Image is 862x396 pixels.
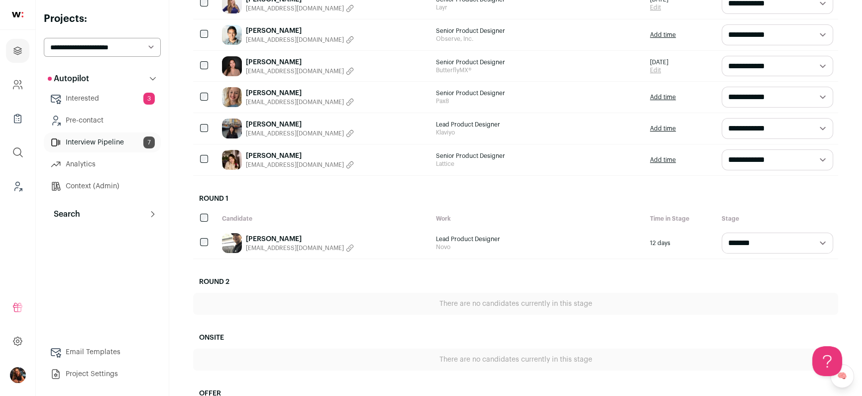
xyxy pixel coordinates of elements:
a: Projects [6,39,29,63]
span: Layr [436,3,640,11]
img: 71e4107ba415986767260f04a0c50004645a8c7f015de589d0c5bdd6db897fce [222,233,242,253]
span: [EMAIL_ADDRESS][DOMAIN_NAME] [246,98,344,106]
a: Project Settings [44,364,161,384]
a: Add time [650,156,676,164]
h2: Round 2 [193,271,838,293]
div: Work [431,210,645,228]
div: There are no candidates currently in this stage [193,349,838,371]
a: Leads (Backoffice) [6,174,29,198]
div: Candidate [217,210,431,228]
span: Senior Product Designer [436,27,640,35]
img: d31cf0b02953e30e8e85c34a7b0a12836a84cf4345448f1f441d4013bc2506d9.jpg [222,150,242,170]
a: Edit [650,3,668,11]
a: [PERSON_NAME] [246,120,354,130]
span: ButterflyMX® [436,66,640,74]
span: Novo [436,243,640,251]
span: Pax8 [436,97,640,105]
a: [PERSON_NAME] [246,26,354,36]
span: Senior Product Designer [436,89,640,97]
a: [PERSON_NAME] [246,57,354,67]
span: Klaviyo [436,129,640,136]
span: Lead Product Designer [436,235,640,243]
h2: Onsite [193,327,838,349]
a: Edit [650,66,668,74]
button: [EMAIL_ADDRESS][DOMAIN_NAME] [246,130,354,137]
a: Context (Admin) [44,176,161,196]
span: [EMAIL_ADDRESS][DOMAIN_NAME] [246,67,344,75]
img: 13968079-medium_jpg [10,367,26,383]
a: Company and ATS Settings [6,73,29,97]
span: Lead Product Designer [436,121,640,129]
span: Observe, Inc. [436,35,640,43]
span: 7 [143,136,155,148]
a: Add time [650,93,676,101]
a: Interview Pipeline7 [44,132,161,152]
iframe: Help Scout Beacon - Open [812,346,842,376]
span: Senior Product Designer [436,58,640,66]
span: [EMAIL_ADDRESS][DOMAIN_NAME] [246,36,344,44]
a: [PERSON_NAME] [246,88,354,98]
a: Company Lists [6,107,29,131]
img: 450aadebdbb0697217c9da35ebc538259af618350391d44e14ebce9a83646604 [222,119,242,138]
button: Open dropdown [10,367,26,383]
img: 5343719d0f27335240682bba949158b4c1b870ace72cd301c54bf08cc9185a0d.jpg [222,56,242,76]
span: [DATE] [650,58,668,66]
a: Email Templates [44,342,161,362]
span: [EMAIL_ADDRESS][DOMAIN_NAME] [246,130,344,137]
span: Senior Product Designer [436,152,640,160]
span: [EMAIL_ADDRESS][DOMAIN_NAME] [246,4,344,12]
button: [EMAIL_ADDRESS][DOMAIN_NAME] [246,36,354,44]
div: Time in Stage [645,210,717,228]
button: Search [44,204,161,224]
button: [EMAIL_ADDRESS][DOMAIN_NAME] [246,98,354,106]
a: [PERSON_NAME] [246,234,354,244]
span: 3 [143,93,155,105]
p: Autopilot [48,73,89,85]
button: [EMAIL_ADDRESS][DOMAIN_NAME] [246,244,354,252]
h2: Projects: [44,12,161,26]
img: 392e6d2b107101af27202c6e2d00c5e2e300cf6eb543a28e32c0ab80abbaa79d.jpg [222,25,242,45]
button: [EMAIL_ADDRESS][DOMAIN_NAME] [246,161,354,169]
h2: Round 1 [193,188,838,210]
button: Autopilot [44,69,161,89]
span: Lattice [436,160,640,168]
a: Analytics [44,154,161,174]
div: There are no candidates currently in this stage [193,293,838,315]
button: [EMAIL_ADDRESS][DOMAIN_NAME] [246,67,354,75]
a: Pre-contact [44,111,161,131]
button: [EMAIL_ADDRESS][DOMAIN_NAME] [246,4,354,12]
a: 🧠 [830,364,854,388]
a: Add time [650,125,676,132]
span: [EMAIL_ADDRESS][DOMAIN_NAME] [246,244,344,252]
img: f611dc5a7a8571a4c351a57f2fbfe31f432ac9af5e70f9781408bee82ab79bbc.jpg [222,87,242,107]
img: wellfound-shorthand-0d5821cbd27db2630d0214b213865d53afaa358527fdda9d0ea32b1df1b89c2c.svg [12,12,23,17]
p: Search [48,208,80,220]
div: Stage [717,210,838,228]
a: [PERSON_NAME] [246,151,354,161]
div: 12 days [645,228,717,259]
span: [EMAIL_ADDRESS][DOMAIN_NAME] [246,161,344,169]
a: Add time [650,31,676,39]
a: Interested3 [44,89,161,109]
